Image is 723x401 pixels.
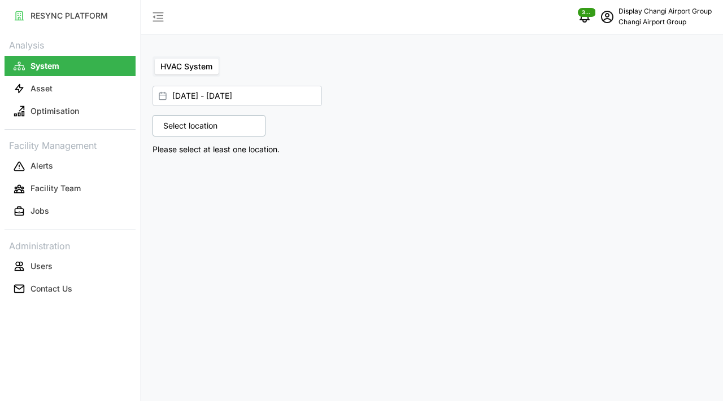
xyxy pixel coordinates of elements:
p: Users [31,261,53,272]
p: Administration [5,237,136,253]
button: Facility Team [5,179,136,199]
a: Facility Team [5,178,136,200]
p: Contact Us [31,283,72,294]
button: RESYNC PLATFORM [5,6,136,26]
p: Display Changi Airport Group [619,6,712,17]
a: Contact Us [5,277,136,300]
button: Optimisation [5,101,136,121]
p: Facility Management [5,136,136,153]
p: RESYNC PLATFORM [31,10,108,21]
button: schedule [596,6,619,28]
button: notifications [573,6,596,28]
a: Optimisation [5,100,136,122]
p: Changi Airport Group [619,17,712,28]
a: Users [5,255,136,277]
button: Contact Us [5,279,136,299]
p: Optimisation [31,105,79,117]
span: HVAC System [160,61,212,71]
p: Jobs [31,205,49,217]
a: Jobs [5,200,136,223]
span: 3577 [582,8,592,16]
a: Asset [5,77,136,100]
button: Jobs [5,201,136,222]
a: System [5,55,136,77]
a: Alerts [5,155,136,178]
button: Users [5,256,136,276]
p: Alerts [31,160,53,171]
a: RESYNC PLATFORM [5,5,136,27]
button: Alerts [5,156,136,177]
p: System [31,60,59,72]
p: Facility Team [31,183,81,194]
button: System [5,56,136,76]
p: Please select at least one location. [153,143,428,156]
button: Asset [5,78,136,99]
p: Asset [31,83,53,94]
p: Analysis [5,36,136,52]
p: Select location [158,120,223,131]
